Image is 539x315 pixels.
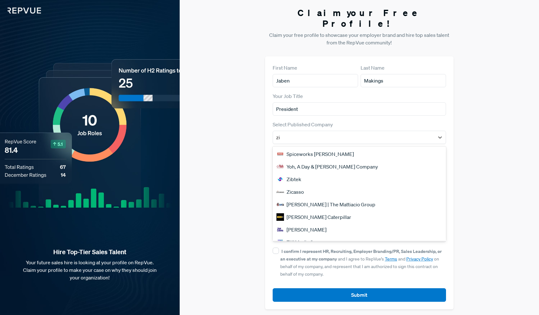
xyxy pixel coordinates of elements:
[361,74,446,87] input: Last Name
[273,198,446,211] div: [PERSON_NAME] | The Mattiacio Group
[273,211,446,223] div: [PERSON_NAME] Caterpillar
[273,288,446,302] button: Submit
[10,259,170,281] p: Your future sales hire is looking at your profile on RepVue. Claim your profile to make your case...
[276,213,284,221] img: Ziegler Caterpillar
[276,163,284,170] img: Yoh, A Day & Zimmermann Company
[276,188,284,196] img: Zicasso
[10,248,170,256] strong: Hire Top-Tier Sales Talent
[273,121,333,128] label: Select Published Company
[273,74,358,87] input: First Name
[276,238,284,246] img: Ziff Media Group
[280,249,442,277] span: and I agree to RepVue’s and on behalf of my company, and represent that I am authorized to sign t...
[276,175,284,183] img: Zibtek
[280,248,442,262] strong: I confirm I represent HR, Recruiting, Employer Branding/PR, Sales Leadership, or an executive at ...
[273,102,446,116] input: Title
[273,173,446,186] div: Zibtek
[273,236,446,249] div: Ziff Media Group
[273,148,446,160] div: Spiceworks [PERSON_NAME]
[276,226,284,233] img: Ziff Davis
[276,150,284,158] img: Spiceworks Ziff Davis
[276,201,284,208] img: Ziebart | The Mattiacio Group
[273,92,303,100] label: Your Job Title
[385,256,397,262] a: Terms
[265,31,454,46] p: Claim your free profile to showcase your employer brand and hire top sales talent from the RepVue...
[273,223,446,236] div: [PERSON_NAME]
[265,8,454,29] h3: Claim your Free Profile!
[406,256,433,262] a: Privacy Policy
[273,160,446,173] div: Yoh, A Day & [PERSON_NAME] Company
[273,186,446,198] div: Zicasso
[273,64,297,72] label: First Name
[361,64,385,72] label: Last Name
